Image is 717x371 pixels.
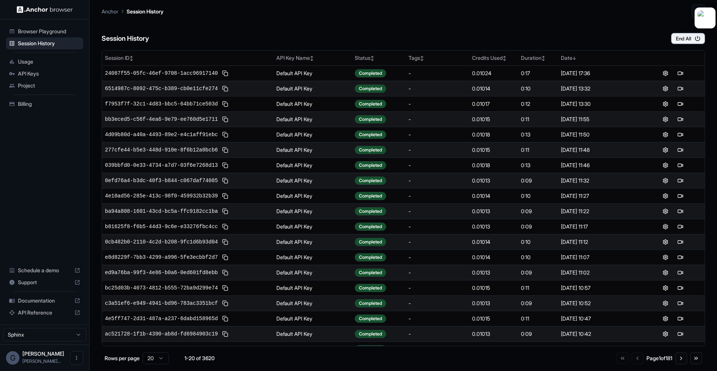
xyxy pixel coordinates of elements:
[18,100,80,108] span: Billing
[273,311,352,326] td: Default API Key
[102,7,164,15] nav: breadcrumb
[355,69,386,77] div: Completed
[472,85,515,92] div: 0.01014
[105,192,218,200] span: 4e10ad56-285e-413c-98f0-459932b32b39
[102,7,118,15] p: Anchor
[273,127,352,142] td: Default API Key
[130,55,133,61] span: ↕
[6,68,83,80] div: API Keys
[273,249,352,265] td: Default API Key
[409,300,466,307] div: -
[6,25,83,37] div: Browser Playground
[355,146,386,154] div: Completed
[561,116,638,123] div: [DATE] 11:55
[472,192,515,200] div: 0.01014
[561,85,638,92] div: [DATE] 13:32
[181,355,218,362] div: 1-20 of 3620
[273,280,352,295] td: Default API Key
[521,346,555,353] div: 0:15
[409,192,466,200] div: -
[273,111,352,127] td: Default API Key
[561,330,638,338] div: [DATE] 10:42
[6,56,83,68] div: Usage
[6,98,83,110] div: Billing
[105,116,218,123] span: bb3eced5-c56f-4ea6-9e79-ee760d5e1711
[6,264,83,276] div: Schedule a demo
[6,307,83,319] div: API Reference
[105,315,218,322] span: 4e5ff747-2d31-487a-a237-6dabd158965d
[6,80,83,92] div: Project
[355,161,386,169] div: Completed
[409,162,466,169] div: -
[18,279,71,286] span: Support
[561,269,638,276] div: [DATE] 11:02
[355,315,386,323] div: Completed
[561,300,638,307] div: [DATE] 10:52
[105,100,218,108] span: f7953f7f-32c1-4d83-bbc5-64bb71ce503d
[521,330,555,338] div: 0:09
[273,203,352,219] td: Default API Key
[355,345,386,353] div: Completed
[409,254,466,261] div: -
[521,315,555,322] div: 0:11
[355,177,386,185] div: Completed
[541,55,545,61] span: ↕
[472,54,515,62] div: Credits Used
[521,146,555,154] div: 0:11
[6,295,83,307] div: Documentation
[273,234,352,249] td: Default API Key
[273,157,352,173] td: Default API Key
[355,100,386,108] div: Completed
[671,33,705,44] button: End All
[561,315,638,322] div: [DATE] 10:47
[521,177,555,184] div: 0:09
[561,54,638,62] div: Date
[521,269,555,276] div: 0:09
[276,54,349,62] div: API Key Name
[18,267,71,274] span: Schedule a demo
[105,269,218,276] span: ed9a76ba-99f3-4e86-b0a6-0ed601fd8ebb
[472,70,515,77] div: 0.01024
[561,192,638,200] div: [DATE] 11:27
[521,70,555,77] div: 0:17
[409,100,466,108] div: -
[521,100,555,108] div: 0:12
[355,207,386,215] div: Completed
[409,238,466,246] div: -
[561,284,638,292] div: [DATE] 10:57
[105,177,218,184] span: 0efd76a4-b3dc-40f3-b844-c067daf74085
[521,54,555,62] div: Duration
[6,351,19,365] div: G
[521,162,555,169] div: 0:13
[273,341,352,357] td: Default API Key
[355,85,386,93] div: Completed
[273,188,352,203] td: Default API Key
[472,116,515,123] div: 0.01015
[472,208,515,215] div: 0.01013
[105,330,218,338] span: ac521728-1f1b-4390-ab8d-fd6984903c19
[521,85,555,92] div: 0:10
[273,81,352,96] td: Default API Key
[18,309,71,316] span: API Reference
[521,300,555,307] div: 0:09
[310,55,314,61] span: ↕
[105,238,218,246] span: 0cb482b0-2110-4c2d-b208-9fc1d6b93d04
[409,70,466,77] div: -
[472,146,515,154] div: 0.01015
[105,254,218,261] span: e8d8229f-7bb3-4299-a996-5fe3ecbbf2d7
[521,238,555,246] div: 0:10
[409,146,466,154] div: -
[521,284,555,292] div: 0:11
[355,223,386,231] div: Completed
[409,116,466,123] div: -
[472,131,515,138] div: 0.01018
[105,223,218,230] span: b81625f8-f6b5-44d3-9c6e-e33276fbc4cc
[370,55,374,61] span: ↕
[472,300,515,307] div: 0.01013
[561,177,638,184] div: [DATE] 11:32
[521,131,555,138] div: 0:13
[409,85,466,92] div: -
[521,254,555,261] div: 0:10
[572,55,576,61] span: ↓
[105,284,218,292] span: bc25d03b-4073-4812-b555-72ba9d299e74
